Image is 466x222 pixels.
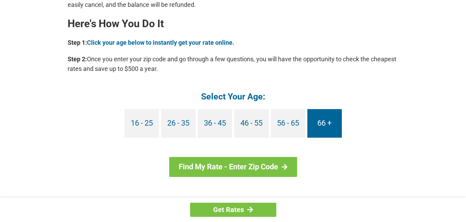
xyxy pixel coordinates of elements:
h4: Select Your Age: [68,91,399,102]
p: Once you enter your zip code and go through a few questions, you will have the opportunity to che... [68,54,399,74]
a: 66 + [307,109,342,138]
a: 36 - 45 [198,109,232,138]
h2: Here's How You Do It [68,18,399,29]
a: Click your age below to instantly get your rate online. [87,39,234,46]
a: 56 - 65 [271,109,305,138]
b: Step 2: [68,55,87,63]
a: 16 - 25 [125,109,159,138]
a: Get Rates [190,203,276,217]
a: 46 - 55 [234,109,269,138]
b: Step 1: [68,39,87,46]
a: 26 - 35 [161,109,196,138]
a: Find My Rate - Enter Zip Code [169,157,297,177]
